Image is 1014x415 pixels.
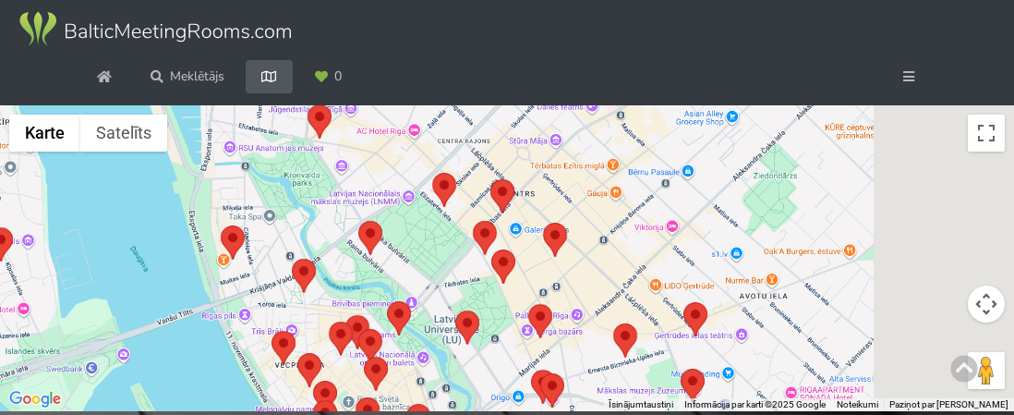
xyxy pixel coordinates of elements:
[80,115,167,152] button: Rādīt satelīta fotogrāfisko datu bāzi
[609,398,673,411] button: Īsinājumtaustiņi
[5,387,66,411] a: Apgabala atvēršana pakalpojumā Google Maps (tiks atvērts jauns logs)
[9,115,80,152] button: Rādīt ielu karti
[968,115,1005,152] button: Pārslēgt pilnekrāna skatu
[889,399,1008,409] a: Paziņot par [PERSON_NAME]
[968,352,1005,389] button: Velciet cilvēciņa ikonu kartē, lai atvērtu ielas attēlu.
[968,286,1005,323] button: Kartes kameras vadīklas
[5,387,66,411] img: Google
[334,70,342,83] span: 0
[684,399,826,409] span: Informācija par karti ©2025 Google
[17,10,294,48] img: Baltic Meeting Rooms
[138,60,236,93] a: Meklētājs
[837,399,878,409] a: Noteikumi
